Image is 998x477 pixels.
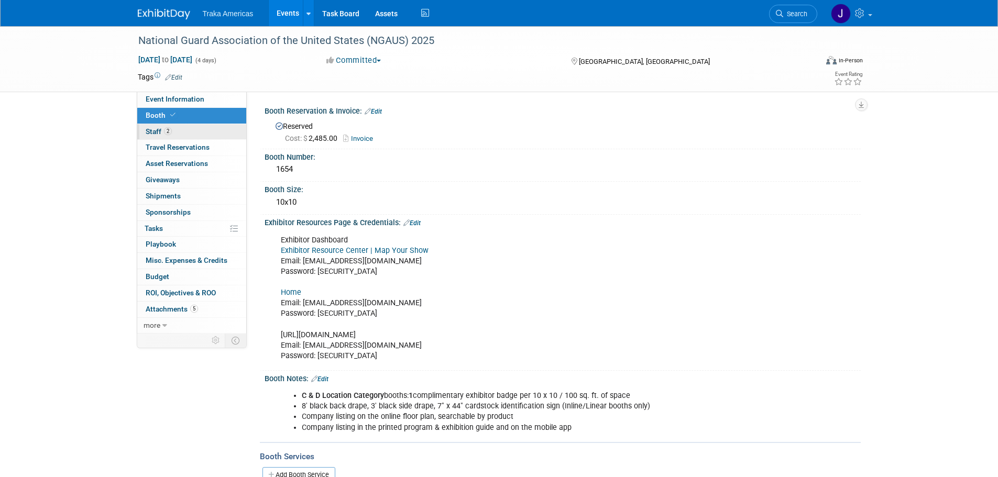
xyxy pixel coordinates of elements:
[302,412,739,422] li: Company listing on the online floor plan, searchable by product
[137,108,246,124] a: Booth
[137,253,246,269] a: Misc. Expenses & Credits
[265,371,861,384] div: Booth Notes:
[137,205,246,220] a: Sponsorships
[164,127,172,135] span: 2
[146,95,204,103] span: Event Information
[137,156,246,172] a: Asset Reservations
[137,140,246,156] a: Travel Reservations
[285,134,309,142] span: Cost: $
[146,143,210,151] span: Travel Reservations
[783,10,807,18] span: Search
[137,124,246,140] a: Staff2
[144,321,160,329] span: more
[365,108,382,115] a: Edit
[409,391,413,400] b: 1
[265,149,861,162] div: Booth Number:
[146,240,176,248] span: Playbook
[579,58,710,65] span: [GEOGRAPHIC_DATA], [GEOGRAPHIC_DATA]
[272,161,853,178] div: 1654
[260,451,861,462] div: Booth Services
[403,219,421,227] a: Edit
[170,112,176,118] i: Booth reservation complete
[137,318,246,334] a: more
[838,57,863,64] div: In-Person
[138,9,190,19] img: ExhibitDay
[285,134,342,142] span: 2,485.00
[207,334,225,347] td: Personalize Event Tab Strip
[302,423,739,433] li: Company listing in the printed program & exhibition guide and on the mobile app
[146,159,208,168] span: Asset Reservations
[302,391,384,400] b: C & D Location Category
[272,118,853,144] div: Reserved
[146,272,169,281] span: Budget
[302,401,739,412] li: 8' black back drape, 3' black side drape, 7" x 44" cardstock identification sign (Inline/Linear b...
[265,215,861,228] div: Exhibitor Resources Page & Credentials:
[165,74,182,81] a: Edit
[755,54,863,70] div: Event Format
[831,4,851,24] img: Jamie Saenz
[137,269,246,285] a: Budget
[146,192,181,200] span: Shipments
[146,208,191,216] span: Sponsorships
[265,103,861,117] div: Booth Reservation & Invoice:
[302,391,739,401] li: booths: complimentary exhibitor badge per 10 x 10 / 100 sq. ft. of space
[834,72,862,77] div: Event Rating
[265,182,861,195] div: Booth Size:
[146,111,178,119] span: Booth
[138,55,193,64] span: [DATE] [DATE]
[146,256,227,264] span: Misc. Expenses & Credits
[146,175,180,184] span: Giveaways
[146,127,172,136] span: Staff
[145,224,163,232] span: Tasks
[160,56,170,64] span: to
[826,56,837,64] img: Format-Inperson.png
[146,289,216,297] span: ROI, Objectives & ROO
[281,288,301,297] a: Home
[272,194,853,210] div: 10x10
[138,72,182,82] td: Tags
[137,302,246,317] a: Attachments5
[137,237,246,252] a: Playbook
[273,230,745,367] div: Exhibitor Dashboard Email: [EMAIL_ADDRESS][DOMAIN_NAME] Password: [SECURITY_DATA] Email: [EMAIL_A...
[146,305,198,313] span: Attachments
[311,375,328,383] a: Edit
[137,188,246,204] a: Shipments
[769,5,817,23] a: Search
[137,172,246,188] a: Giveaways
[203,9,254,18] span: Traka Americas
[135,31,802,50] div: National Guard Association of the United States (NGAUS) 2025
[323,55,385,66] button: Committed
[194,57,216,64] span: (4 days)
[137,221,246,237] a: Tasks
[343,135,378,142] a: Invoice
[137,285,246,301] a: ROI, Objectives & ROO
[190,305,198,313] span: 5
[225,334,246,347] td: Toggle Event Tabs
[281,246,429,255] a: Exhibitor Resource Center | Map Your Show
[137,92,246,107] a: Event Information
